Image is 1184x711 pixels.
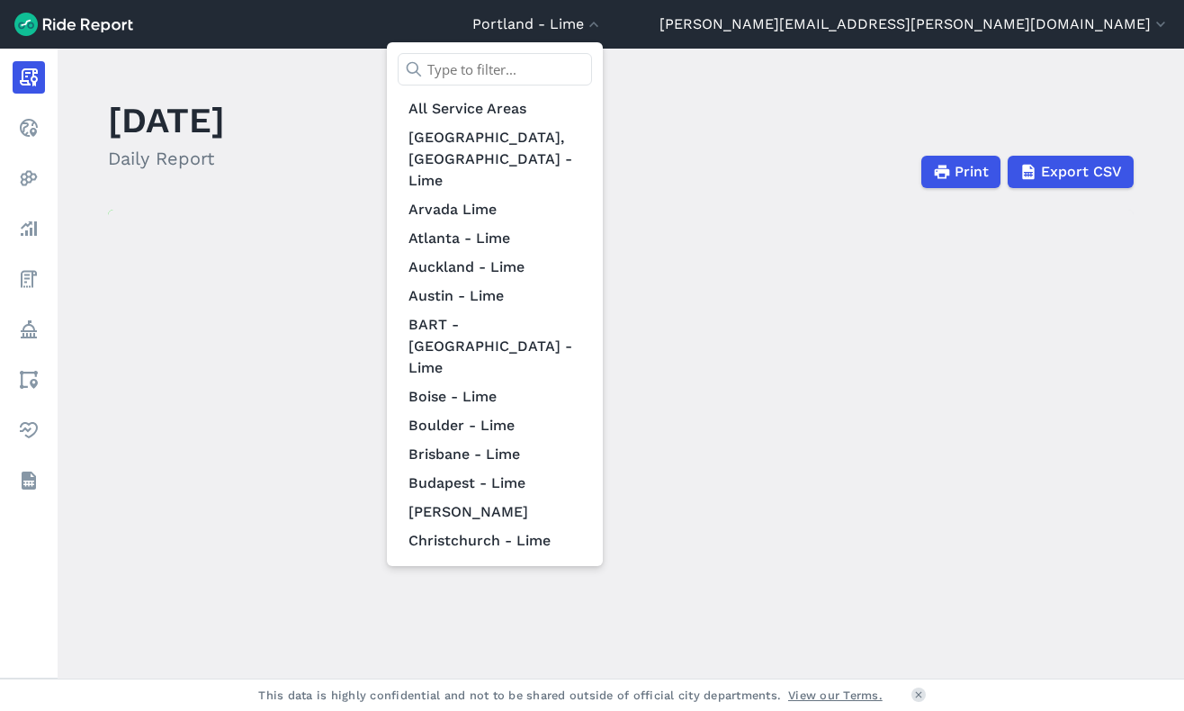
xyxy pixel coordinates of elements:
[398,123,592,195] a: [GEOGRAPHIC_DATA], [GEOGRAPHIC_DATA] - Lime
[398,382,592,411] a: Boise - Lime
[398,53,592,85] input: Type to filter...
[398,310,592,382] a: BART - [GEOGRAPHIC_DATA] - Lime
[398,253,592,282] a: Auckland - Lime
[398,94,592,123] a: All Service Areas
[398,498,592,526] a: [PERSON_NAME]
[398,282,592,310] a: Austin - Lime
[398,469,592,498] a: Budapest - Lime
[398,526,592,555] a: Christchurch - Lime
[398,195,592,224] a: Arvada Lime
[398,440,592,469] a: Brisbane - Lime
[398,224,592,253] a: Atlanta - Lime
[398,411,592,440] a: Boulder - Lime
